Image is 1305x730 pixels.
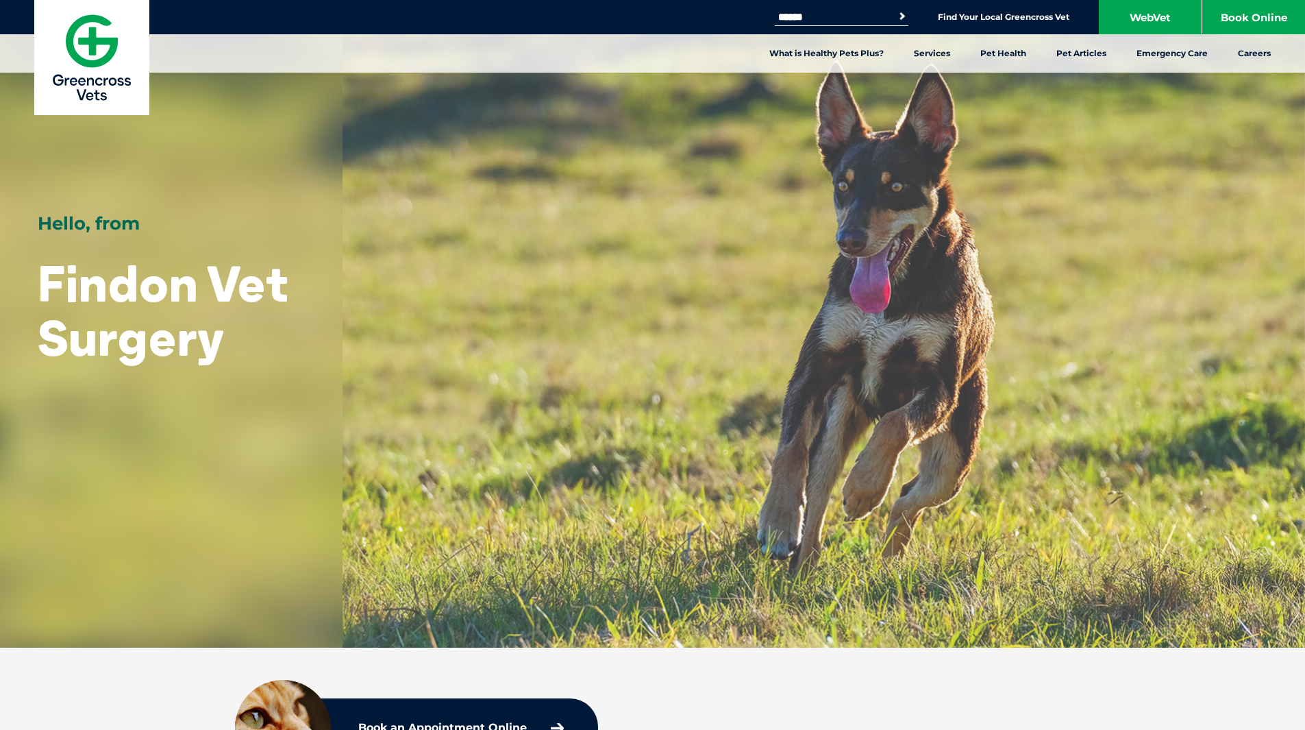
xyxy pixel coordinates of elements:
[1121,34,1223,73] a: Emergency Care
[899,34,965,73] a: Services
[38,256,305,365] h1: Findon Vet Surgery
[895,10,909,23] button: Search
[1041,34,1121,73] a: Pet Articles
[38,212,140,234] span: Hello, from
[965,34,1041,73] a: Pet Health
[938,12,1069,23] a: Find Your Local Greencross Vet
[1223,34,1286,73] a: Careers
[754,34,899,73] a: What is Healthy Pets Plus?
